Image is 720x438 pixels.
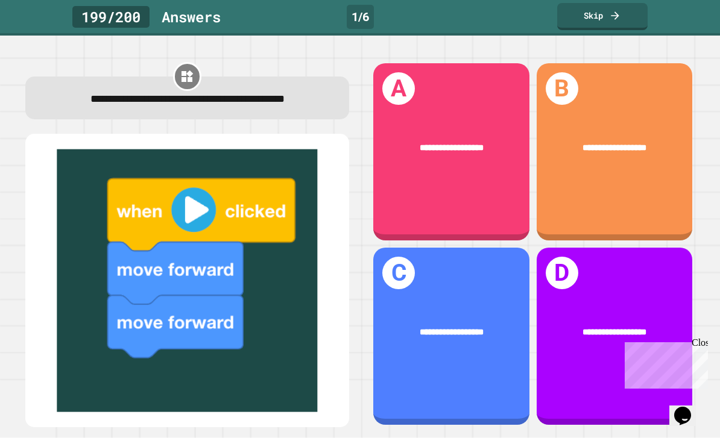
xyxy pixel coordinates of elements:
div: 1 / 6 [347,5,374,29]
div: Answer s [162,6,221,28]
iframe: chat widget [620,337,708,389]
h1: D [546,257,579,290]
div: Chat with us now!Close [5,5,83,77]
iframe: chat widget [669,390,708,426]
img: quiz-media%2F6IhDFf0hLwk4snTYpQLF.png [37,149,337,412]
h1: A [382,72,415,105]
a: Skip [557,3,648,30]
h1: B [546,72,579,105]
h1: C [382,257,415,290]
div: 199 / 200 [72,6,150,28]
